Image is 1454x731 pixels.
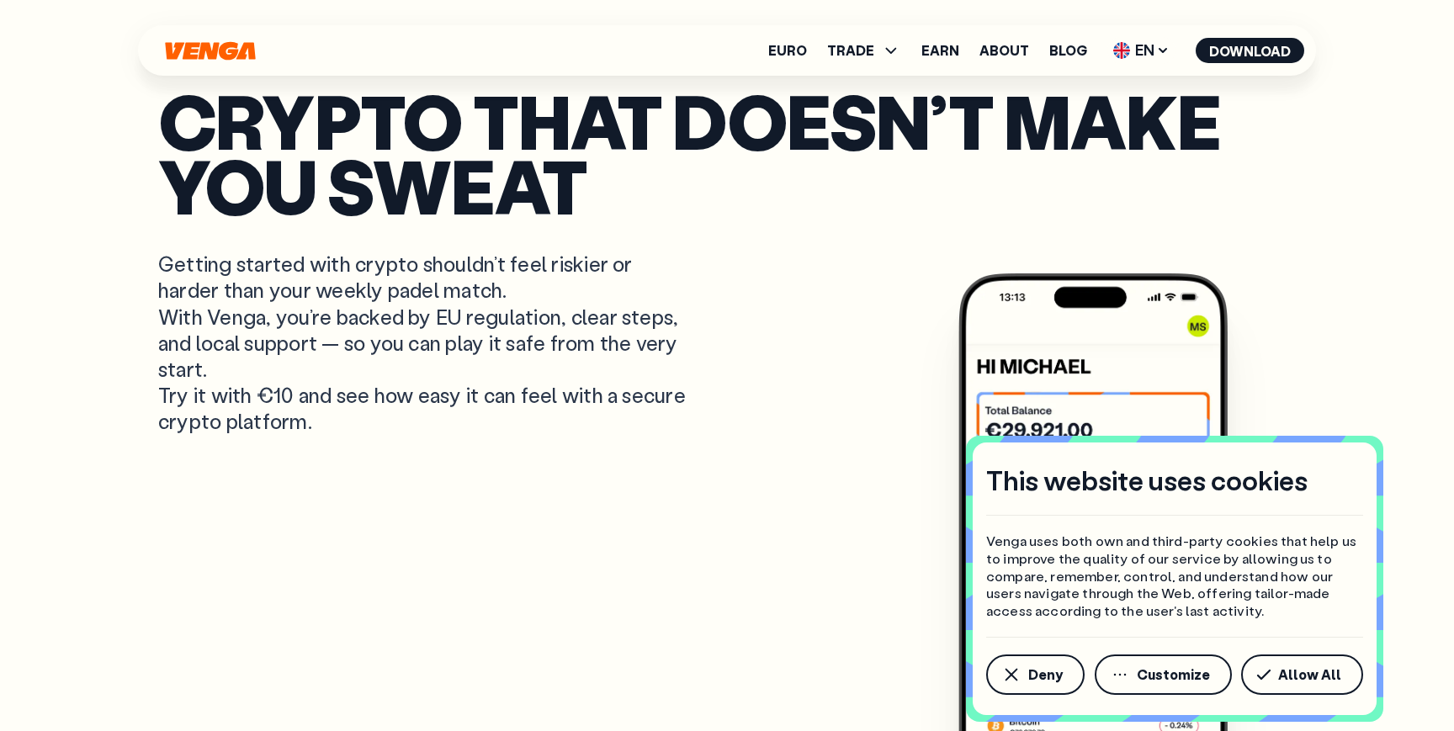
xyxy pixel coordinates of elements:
svg: Home [163,41,257,61]
p: Venga uses both own and third-party cookies that help us to improve the quality of our service by... [986,532,1363,620]
button: Allow All [1241,654,1363,695]
span: EN [1107,37,1175,64]
p: Getting started with crypto shouldn’t feel riskier or harder than your weekly padel match. With V... [158,251,690,434]
span: Deny [1028,668,1063,681]
span: Customize [1137,668,1210,681]
button: Deny [986,654,1085,695]
button: Download [1196,38,1304,63]
a: Blog [1049,44,1087,57]
span: TRADE [827,44,874,57]
a: About [979,44,1029,57]
h4: This website uses cookies [986,463,1308,498]
p: Crypto that doesn’t make you sweat [158,88,1296,217]
button: Customize [1095,654,1232,695]
span: Allow All [1278,668,1341,681]
a: Euro [768,44,807,57]
a: Earn [921,44,959,57]
img: flag-uk [1113,42,1130,59]
span: TRADE [827,40,901,61]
